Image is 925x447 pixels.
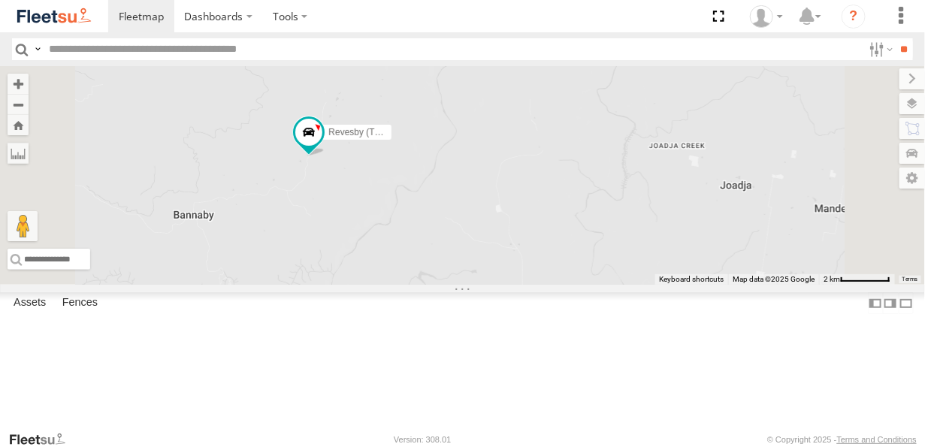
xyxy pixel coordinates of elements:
[837,435,917,444] a: Terms and Conditions
[6,293,53,314] label: Assets
[819,274,895,285] button: Map Scale: 2 km per 63 pixels
[824,275,840,283] span: 2 km
[899,292,914,314] label: Hide Summary Table
[328,127,470,137] span: Revesby (T07 - [PERSON_NAME])
[902,276,918,282] a: Terms (opens in new tab)
[842,5,866,29] i: ?
[8,211,38,241] button: Drag Pegman onto the map to open Street View
[8,94,29,115] button: Zoom out
[863,38,896,60] label: Search Filter Options
[8,432,77,447] a: Visit our Website
[733,275,815,283] span: Map data ©2025 Google
[767,435,917,444] div: © Copyright 2025 -
[8,74,29,94] button: Zoom in
[868,292,883,314] label: Dock Summary Table to the Left
[883,292,898,314] label: Dock Summary Table to the Right
[55,293,105,314] label: Fences
[8,115,29,135] button: Zoom Home
[659,274,724,285] button: Keyboard shortcuts
[32,38,44,60] label: Search Query
[8,143,29,164] label: Measure
[15,6,93,26] img: fleetsu-logo-horizontal.svg
[899,168,925,189] label: Map Settings
[394,435,451,444] div: Version: 308.01
[745,5,788,28] div: Adrian Singleton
